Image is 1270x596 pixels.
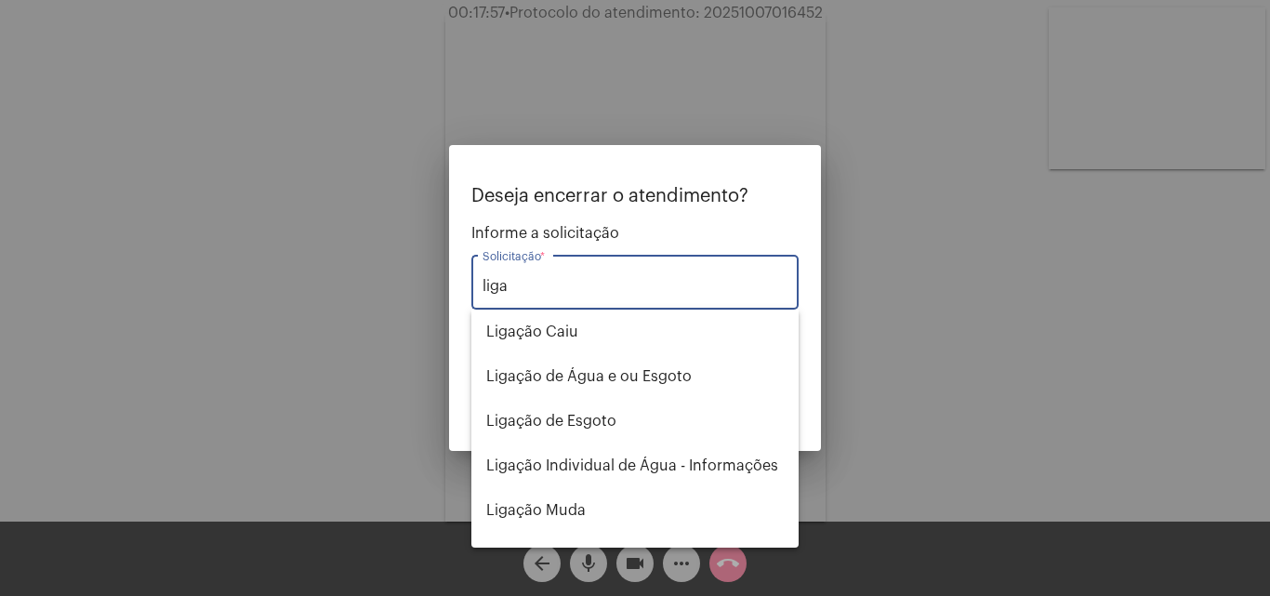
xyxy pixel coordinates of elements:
[471,225,799,242] span: Informe a solicitação
[486,399,784,444] span: Ligação de Esgoto
[486,354,784,399] span: Ligação de Água e ou Esgoto
[486,488,784,533] span: Ligação Muda
[483,278,787,295] input: Buscar solicitação
[486,444,784,488] span: Ligação Individual de Água - Informações
[471,186,799,206] p: Deseja encerrar o atendimento?
[486,533,784,577] span: Religação (informações sobre)
[486,310,784,354] span: Ligação Caiu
